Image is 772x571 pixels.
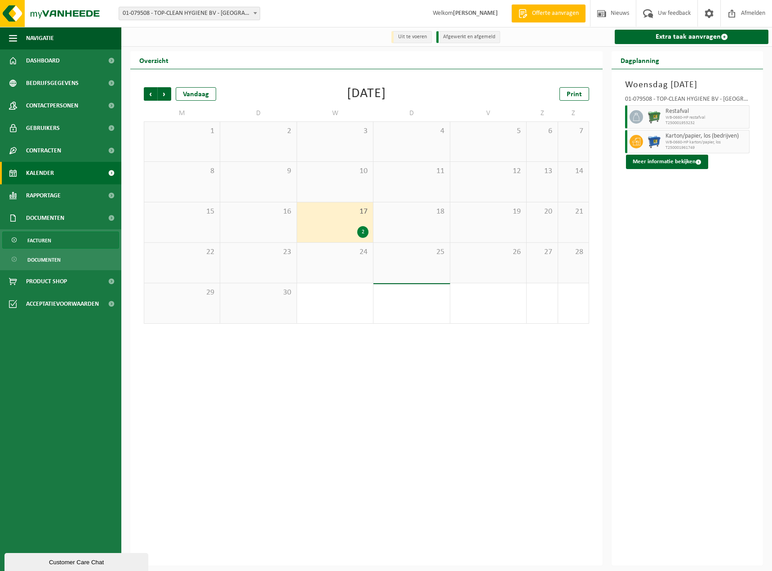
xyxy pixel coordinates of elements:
[225,126,292,136] span: 2
[130,51,177,69] h2: Overzicht
[26,72,79,94] span: Bedrijfsgegevens
[27,251,61,268] span: Documenten
[378,247,445,257] span: 25
[4,551,150,571] iframe: chat widget
[378,207,445,217] span: 18
[558,105,589,121] td: Z
[563,166,584,176] span: 14
[666,145,747,151] span: T250001961749
[26,139,61,162] span: Contracten
[26,49,60,72] span: Dashboard
[149,207,215,217] span: 15
[26,293,99,315] span: Acceptatievoorwaarden
[297,105,373,121] td: W
[666,108,747,115] span: Restafval
[26,94,78,117] span: Contactpersonen
[302,126,368,136] span: 3
[378,166,445,176] span: 11
[158,87,171,101] span: Volgende
[455,126,522,136] span: 5
[615,30,768,44] a: Extra taak aanvragen
[119,7,260,20] span: 01-079508 - TOP-CLEAN HYGIENE BV - KORTRIJK
[26,162,54,184] span: Kalender
[453,10,498,17] strong: [PERSON_NAME]
[625,78,750,92] h3: Woensdag [DATE]
[625,96,750,105] div: 01-079508 - TOP-CLEAN HYGIENE BV - [GEOGRAPHIC_DATA]
[530,9,581,18] span: Offerte aanvragen
[531,247,553,257] span: 27
[559,87,589,101] a: Print
[26,184,61,207] span: Rapportage
[450,105,527,121] td: V
[2,251,119,268] a: Documenten
[648,110,661,124] img: WB-0660-HPE-GN-01
[666,120,747,126] span: T250001953232
[176,87,216,101] div: Vandaag
[455,166,522,176] span: 12
[531,207,553,217] span: 20
[455,207,522,217] span: 19
[225,207,292,217] span: 16
[149,126,215,136] span: 1
[626,155,708,169] button: Meer informatie bekijken
[144,87,157,101] span: Vorige
[527,105,558,121] td: Z
[648,135,661,148] img: WB-0660-HPE-BE-01
[149,247,215,257] span: 22
[26,270,67,293] span: Product Shop
[220,105,297,121] td: D
[302,166,368,176] span: 10
[225,166,292,176] span: 9
[302,207,368,217] span: 17
[2,232,119,249] a: Facturen
[666,115,747,120] span: WB-0660-HP restafval
[666,133,747,140] span: Karton/papier, los (bedrijven)
[144,105,220,121] td: M
[26,27,54,49] span: Navigatie
[511,4,586,22] a: Offerte aanvragen
[563,126,584,136] span: 7
[27,232,51,249] span: Facturen
[347,87,386,101] div: [DATE]
[563,207,584,217] span: 21
[455,247,522,257] span: 26
[26,207,64,229] span: Documenten
[531,166,553,176] span: 13
[436,31,500,43] li: Afgewerkt en afgemeld
[225,288,292,298] span: 30
[149,288,215,298] span: 29
[563,247,584,257] span: 28
[302,247,368,257] span: 24
[612,51,668,69] h2: Dagplanning
[26,117,60,139] span: Gebruikers
[225,247,292,257] span: 23
[391,31,432,43] li: Uit te voeren
[378,126,445,136] span: 4
[357,226,368,238] div: 2
[666,140,747,145] span: WB-0660-HP karton/papier, los
[149,166,215,176] span: 8
[567,91,582,98] span: Print
[531,126,553,136] span: 6
[373,105,450,121] td: D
